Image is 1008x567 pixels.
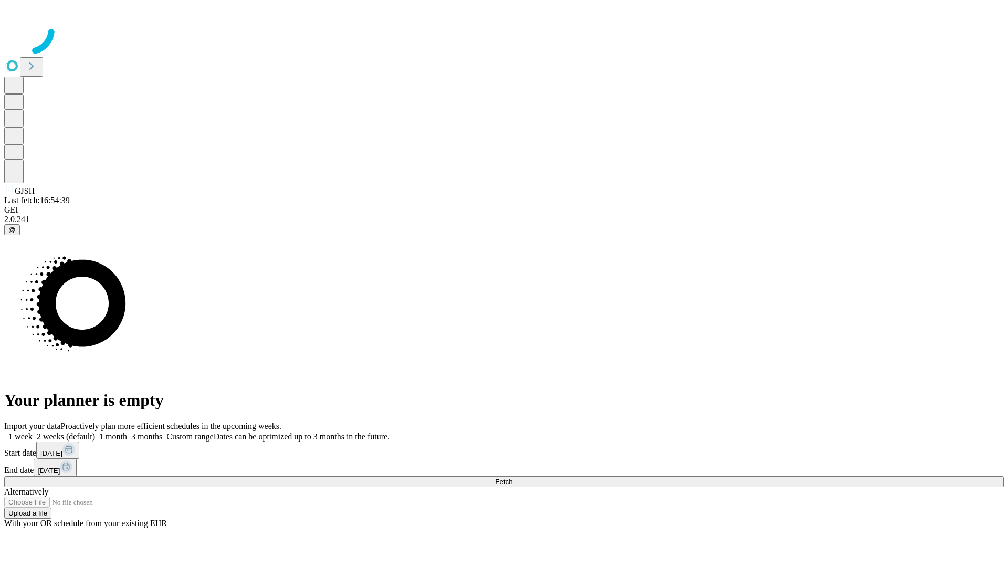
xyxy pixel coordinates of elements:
[4,487,48,496] span: Alternatively
[4,476,1004,487] button: Fetch
[214,432,390,441] span: Dates can be optimized up to 3 months in the future.
[61,422,281,430] span: Proactively plan more efficient schedules in the upcoming weeks.
[495,478,512,486] span: Fetch
[4,519,167,528] span: With your OR schedule from your existing EHR
[37,432,95,441] span: 2 weeks (default)
[166,432,213,441] span: Custom range
[131,432,162,441] span: 3 months
[38,467,60,475] span: [DATE]
[40,449,62,457] span: [DATE]
[15,186,35,195] span: GJSH
[4,459,1004,476] div: End date
[8,432,33,441] span: 1 week
[4,422,61,430] span: Import your data
[4,215,1004,224] div: 2.0.241
[36,442,79,459] button: [DATE]
[4,391,1004,410] h1: Your planner is empty
[4,508,51,519] button: Upload a file
[4,224,20,235] button: @
[34,459,77,476] button: [DATE]
[99,432,127,441] span: 1 month
[4,205,1004,215] div: GEI
[8,226,16,234] span: @
[4,196,70,205] span: Last fetch: 16:54:39
[4,442,1004,459] div: Start date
